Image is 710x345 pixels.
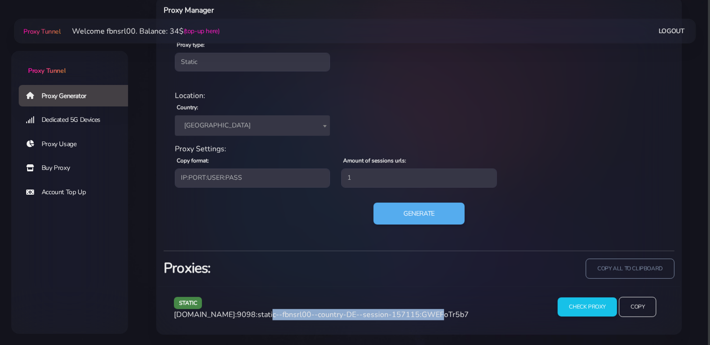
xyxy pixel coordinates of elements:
div: Proxy Settings: [169,143,669,155]
label: Proxy type: [177,41,205,49]
input: copy all to clipboard [586,259,674,279]
li: Welcome fbnsrl00. Balance: 34$ [61,26,220,37]
h3: Proxies: [164,259,414,278]
label: Country: [177,103,198,112]
input: Check Proxy [558,297,617,317]
span: static [174,297,202,309]
label: Copy format: [177,156,209,165]
a: Dedicated 5G Devices [19,109,136,131]
span: Germany [175,115,330,136]
a: Proxy Usage [19,134,136,155]
div: Location: [169,90,669,101]
a: Account Top Up [19,182,136,203]
label: Amount of sessions urls: [343,156,406,165]
a: Proxy Generator [19,85,136,106]
a: Buy Proxy [19,157,136,179]
button: Generate [373,203,465,225]
input: Copy [619,297,656,317]
h6: Proxy Manager [164,4,457,16]
span: Germany [180,119,324,132]
a: Proxy Tunnel [22,24,60,39]
iframe: Webchat Widget [665,300,698,333]
span: [DOMAIN_NAME]:9098:static--fbnsrl00--country-DE--session-157115:GWEFoTr5b7 [174,310,469,320]
span: Proxy Tunnel [28,66,65,75]
span: Proxy Tunnel [23,27,60,36]
a: Logout [659,22,685,40]
a: (top-up here) [184,26,220,36]
a: Proxy Tunnel [11,51,128,76]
